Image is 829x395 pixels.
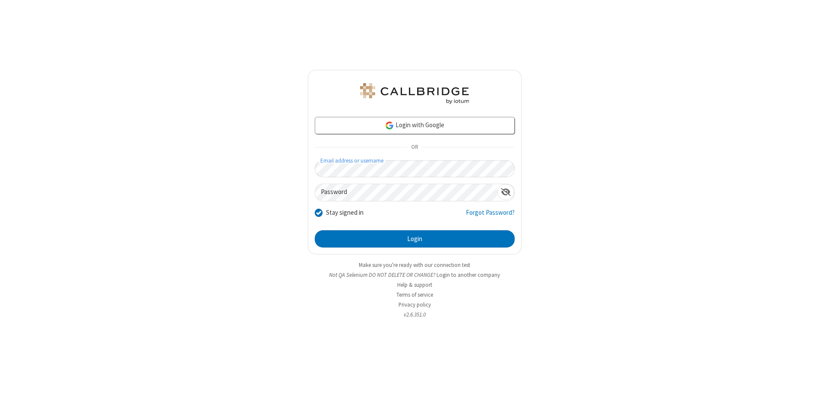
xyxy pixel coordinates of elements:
a: Privacy policy [399,301,431,308]
div: Show password [497,184,514,200]
a: Forgot Password? [466,208,515,224]
input: Password [315,184,497,201]
a: Help & support [397,281,432,288]
a: Terms of service [396,291,433,298]
button: Login to another company [437,271,500,279]
img: google-icon.png [385,121,394,130]
li: Not QA Selenium DO NOT DELETE OR CHANGE? [308,271,522,279]
label: Stay signed in [326,208,364,218]
a: Make sure you're ready with our connection test [359,261,470,269]
span: OR [408,141,421,154]
input: Email address or username [315,160,515,177]
li: v2.6.351.0 [308,310,522,319]
a: Login with Google [315,117,515,134]
img: QA Selenium DO NOT DELETE OR CHANGE [358,83,471,104]
button: Login [315,230,515,248]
